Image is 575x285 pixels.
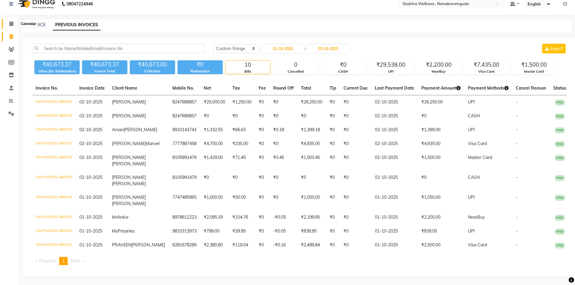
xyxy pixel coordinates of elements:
[255,238,270,252] td: ₹0
[516,175,518,180] span: -
[32,109,76,123] td: SW-FG/2025-26/0319
[79,155,102,160] span: 02-10-2025
[297,95,326,109] td: ₹26,250.00
[112,201,146,206] span: [PERSON_NAME]
[468,242,487,248] span: Visa Card
[200,109,229,123] td: ₹0
[371,109,418,123] td: 02-10-2025
[255,95,270,109] td: ₹0
[369,69,413,74] div: UPI
[418,109,464,123] td: ₹0
[32,191,76,211] td: SW-FG/2025-26/0314
[270,123,297,137] td: ₹0.18
[555,100,565,106] span: PAID
[297,211,326,224] td: ₹2,199.95
[326,109,340,123] td: ₹0
[301,85,311,91] span: Total
[255,109,270,123] td: ₹0
[321,69,366,74] div: CASH
[255,123,270,137] td: ₹0
[371,151,418,171] td: 02-10-2025
[169,171,200,191] td: 8105991479
[340,224,371,238] td: ₹0
[512,69,556,74] div: Master Card
[169,137,200,151] td: 7777887458
[418,238,464,252] td: ₹2,500.00
[553,85,566,91] span: Status
[112,181,146,186] span: [PERSON_NAME]
[232,85,240,91] span: Tax
[270,191,297,211] td: ₹0
[326,211,340,224] td: ₹0
[371,211,418,224] td: 01-10-2025
[169,109,200,123] td: 8247686857
[255,191,270,211] td: ₹0
[200,211,229,224] td: ₹2,095.19
[169,123,200,137] td: 9910143743
[255,137,270,151] td: ₹0
[112,214,117,220] span: Mr
[340,95,371,109] td: ₹0
[418,151,464,171] td: ₹1,500.00
[468,175,480,180] span: CASH
[297,151,326,171] td: ₹1,500.45
[79,175,102,180] span: 02-10-2025
[112,141,146,146] span: [PERSON_NAME]
[32,211,76,224] td: SW-FG/2025-26/0313
[550,46,563,51] span: Export
[112,85,137,91] span: Client Name
[555,242,565,249] span: PAID
[516,155,518,160] span: -
[53,20,101,30] a: PREVIOUS INVOICES
[340,211,371,224] td: ₹0
[516,127,518,132] span: -
[130,60,175,69] div: ₹40,673.00
[468,99,475,105] span: UPI
[169,151,200,171] td: 8105991479
[172,85,194,91] span: Mobile No.
[297,123,326,137] td: ₹1,399.18
[418,211,464,224] td: ₹2,200.00
[112,195,146,200] span: [PERSON_NAME]
[270,238,297,252] td: -₹0.16
[555,113,565,119] span: PAID
[273,69,318,74] div: Cancelled
[112,175,146,180] span: [PERSON_NAME]
[555,127,565,133] span: PAID
[330,85,336,91] span: Tip
[421,85,461,91] span: Payment Amount
[516,195,518,200] span: -
[225,61,270,69] div: 10
[32,171,76,191] td: SW-FG/2025-26/0315
[82,69,127,74] div: Invoice Total
[468,127,475,132] span: UPI
[297,191,326,211] td: ₹1,050.00
[468,85,509,91] span: Payment Methods
[112,99,146,105] span: [PERSON_NAME]
[340,123,371,137] td: ₹0
[343,85,368,91] span: Current Due
[200,238,229,252] td: ₹2,380.80
[418,95,464,109] td: ₹26,250.00
[112,161,146,166] span: [PERSON_NAME]
[468,113,480,119] span: CASH
[34,60,80,69] div: ₹40,673.37
[418,137,464,151] td: ₹4,935.00
[371,238,418,252] td: 01-10-2025
[516,228,518,234] span: -
[19,20,37,27] div: Calendar
[340,137,371,151] td: ₹0
[204,85,211,91] span: Net
[326,191,340,211] td: ₹0
[270,109,297,123] td: ₹0
[270,224,297,238] td: -₹0.05
[468,155,492,160] span: Master Card
[516,141,518,146] span: -
[270,211,297,224] td: -₹0.05
[259,85,266,91] span: Fee
[307,44,349,53] input: End Date
[418,224,464,238] td: ₹839.00
[297,109,326,123] td: ₹0
[371,123,418,137] td: 02-10-2025
[297,224,326,238] td: ₹838.95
